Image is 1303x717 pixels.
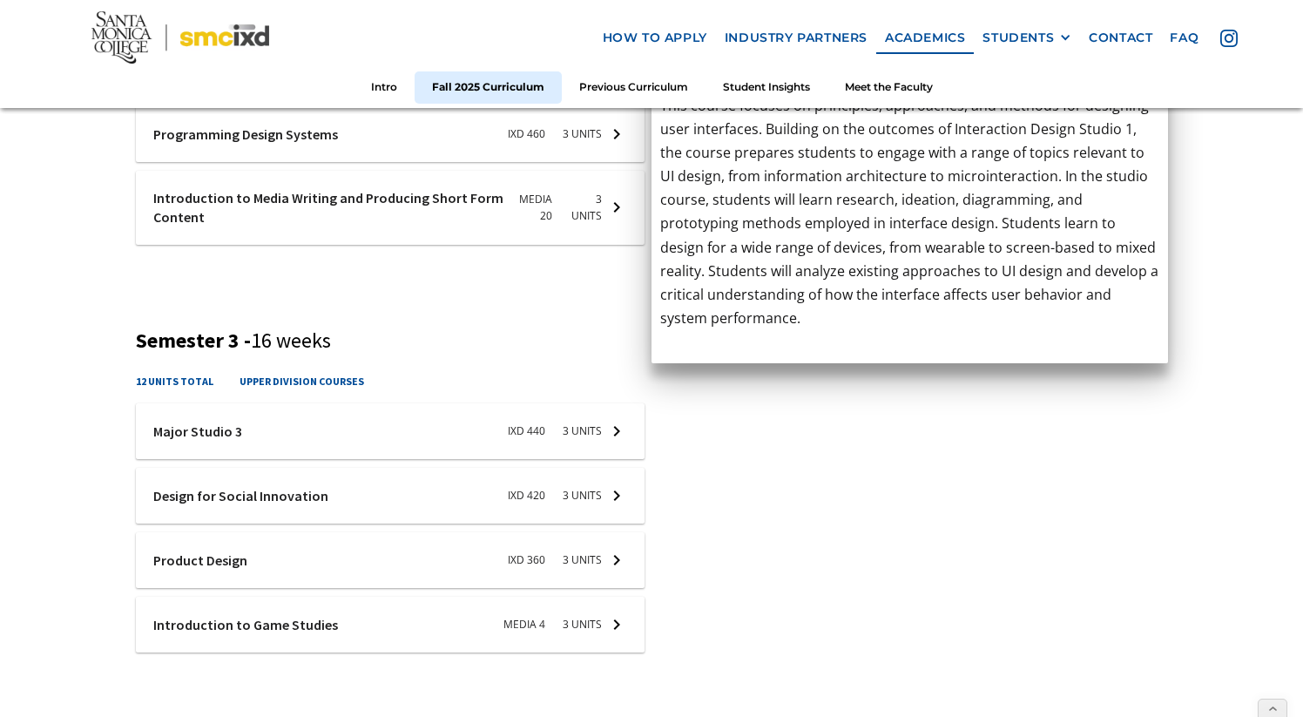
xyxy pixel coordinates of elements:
[240,373,364,389] h4: upper division courses
[91,11,269,64] img: Santa Monica College - SMC IxD logo
[415,71,562,104] a: Fall 2025 Curriculum
[1220,30,1238,47] img: icon - instagram
[562,71,706,104] a: Previous Curriculum
[594,22,716,54] a: how to apply
[876,22,974,54] a: Academics
[136,328,1168,354] h3: Semester 3 -
[251,327,331,354] span: 16 weeks
[706,71,827,104] a: Student Insights
[827,71,950,104] a: Meet the Faculty
[354,71,415,104] a: Intro
[1161,22,1207,54] a: faq
[136,373,213,389] h4: 12 units total
[716,22,876,54] a: industry partners
[982,30,1071,45] div: STUDENTS
[1080,22,1161,54] a: contact
[982,30,1054,45] div: STUDENTS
